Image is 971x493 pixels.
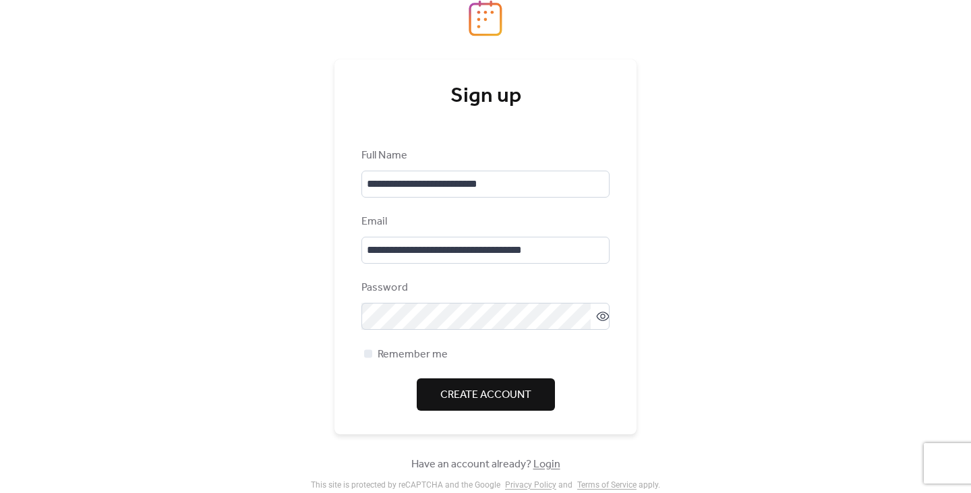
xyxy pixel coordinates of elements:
div: This site is protected by reCAPTCHA and the Google and apply . [311,480,660,490]
div: Full Name [361,148,607,164]
div: Email [361,214,607,230]
span: Remember me [378,347,448,363]
a: Terms of Service [577,480,637,490]
button: Create Account [417,378,555,411]
a: Privacy Policy [505,480,556,490]
a: Login [533,454,560,475]
div: Password [361,280,607,296]
span: Create Account [440,387,531,403]
div: Sign up [361,83,610,110]
span: Have an account already? [411,457,560,473]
